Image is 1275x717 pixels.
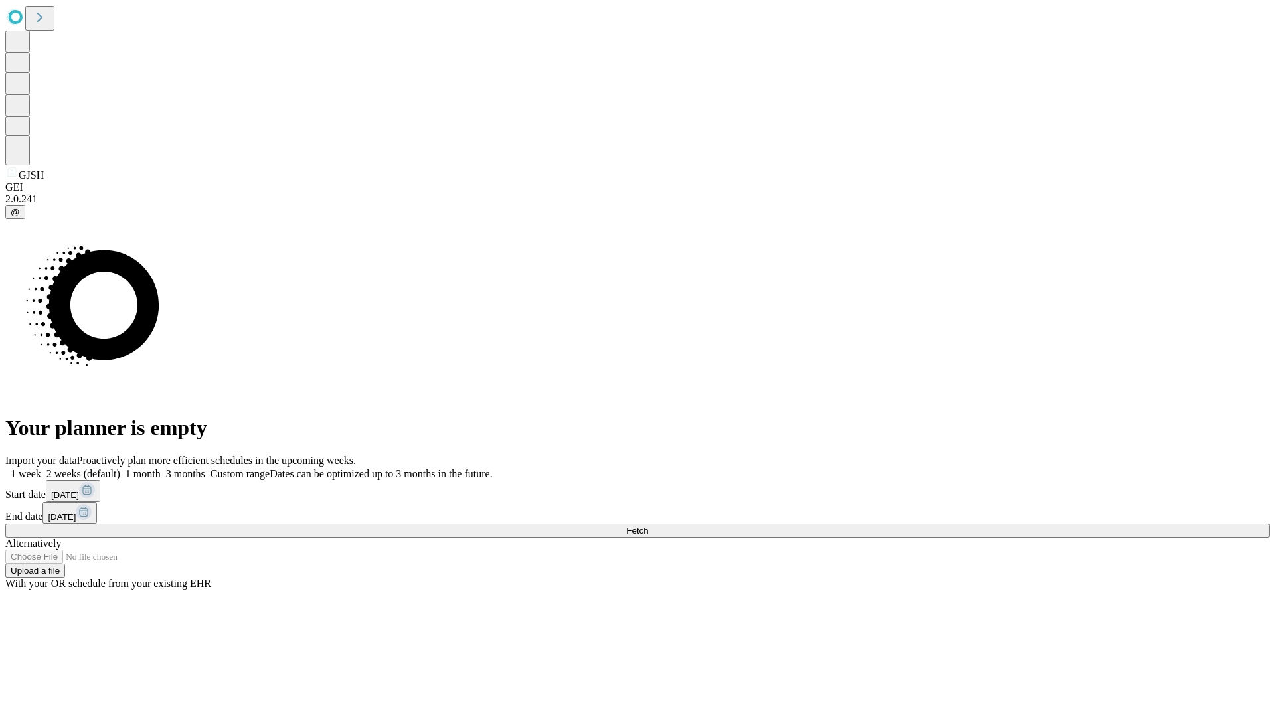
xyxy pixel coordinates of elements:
span: Custom range [211,468,270,479]
button: Upload a file [5,564,65,578]
h1: Your planner is empty [5,416,1270,440]
span: Proactively plan more efficient schedules in the upcoming weeks. [77,455,356,466]
button: [DATE] [42,502,97,524]
span: Fetch [626,526,648,536]
span: 3 months [166,468,205,479]
span: 2 weeks (default) [46,468,120,479]
span: 1 month [126,468,161,479]
div: 2.0.241 [5,193,1270,205]
div: Start date [5,480,1270,502]
span: With your OR schedule from your existing EHR [5,578,211,589]
span: @ [11,207,20,217]
button: Fetch [5,524,1270,538]
span: [DATE] [48,512,76,522]
button: [DATE] [46,480,100,502]
span: [DATE] [51,490,79,500]
div: GEI [5,181,1270,193]
span: Import your data [5,455,77,466]
span: Dates can be optimized up to 3 months in the future. [270,468,492,479]
div: End date [5,502,1270,524]
span: 1 week [11,468,41,479]
span: GJSH [19,169,44,181]
span: Alternatively [5,538,61,549]
button: @ [5,205,25,219]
